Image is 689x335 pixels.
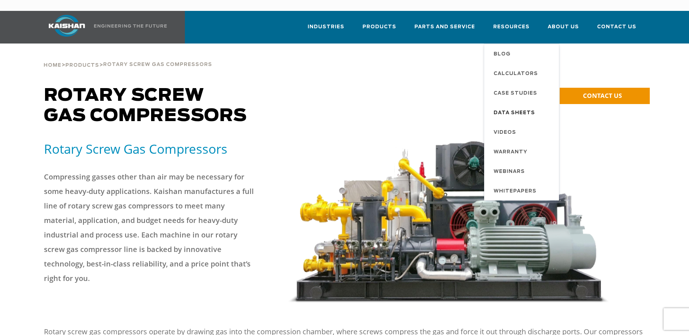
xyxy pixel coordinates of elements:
p: Compressing gasses other than air may be necessary for some heavy-duty applications. Kaishan manu... [44,170,255,286]
a: Webinars [486,161,559,181]
span: Rotary Screw Gas Compressors [103,62,212,67]
span: Home [44,63,61,68]
span: Calculators [494,68,538,80]
img: kaishan logo [40,15,94,37]
span: Rotary Screw Gas Compressors [44,87,247,125]
h5: Rotary Screw Gas Compressors [44,141,279,157]
a: Contact Us [597,17,636,42]
img: Engineering the future [94,24,167,28]
a: Videos [486,122,559,142]
span: Videos [494,127,516,139]
a: Whitepapers [486,181,559,200]
span: Resources [493,23,530,31]
span: Parts and Service [414,23,475,31]
span: Products [65,63,99,68]
a: Data Sheets [486,103,559,122]
span: Data Sheets [494,107,535,119]
span: CONTACT US [583,91,622,100]
a: Industries [308,17,344,42]
a: Home [44,62,61,68]
div: > > [44,44,212,71]
a: Products [65,62,99,68]
a: About Us [548,17,579,42]
span: Webinars [494,166,525,178]
span: Contact Us [597,23,636,31]
a: Kaishan USA [40,11,168,44]
span: Warranty [494,146,527,158]
a: Blog [486,44,559,63]
a: CONTACT US [560,88,650,104]
a: Case Studies [486,83,559,103]
span: About Us [548,23,579,31]
img: machine [288,141,610,303]
span: Industries [308,23,344,31]
a: Calculators [486,63,559,83]
span: Whitepapers [494,185,536,198]
a: Products [362,17,396,42]
span: Products [362,23,396,31]
span: Case Studies [494,87,537,100]
a: Warranty [486,142,559,161]
span: Blog [494,48,511,61]
a: Resources [493,17,530,42]
a: Parts and Service [414,17,475,42]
